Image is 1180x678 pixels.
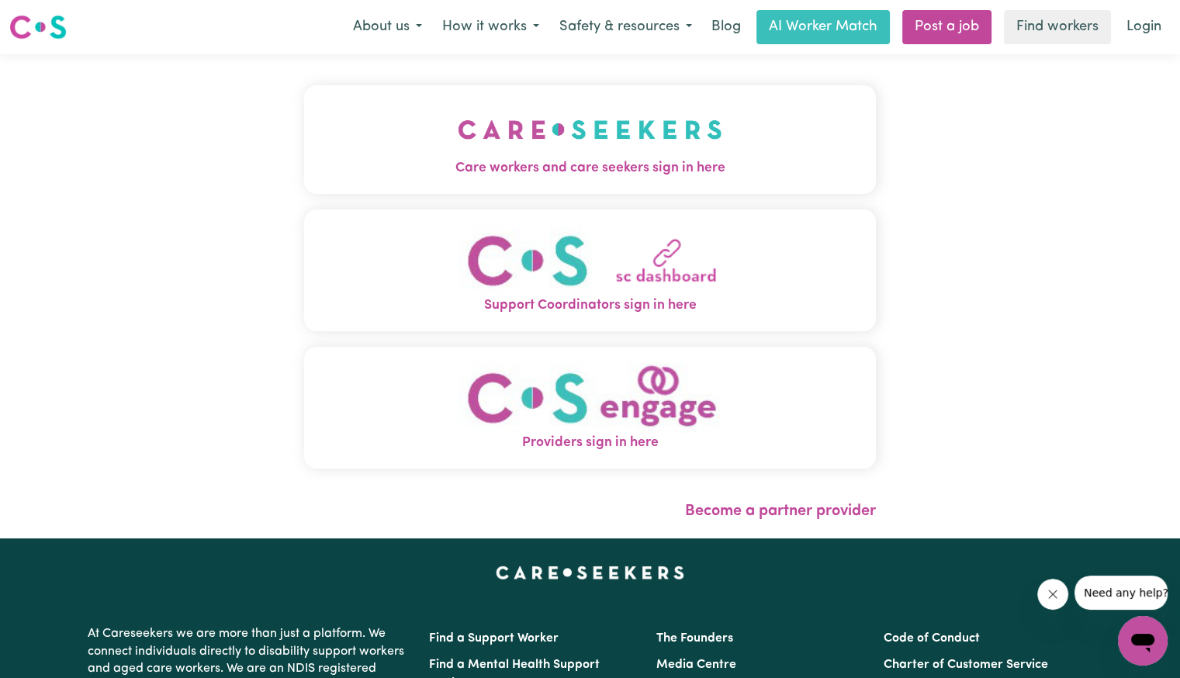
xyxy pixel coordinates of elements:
[685,503,876,519] a: Become a partner provider
[1074,576,1168,610] iframe: Message from company
[1037,579,1068,610] iframe: Close message
[902,10,991,44] a: Post a job
[304,347,876,469] button: Providers sign in here
[1004,10,1111,44] a: Find workers
[702,10,750,44] a: Blog
[9,9,67,45] a: Careseekers logo
[9,13,67,41] img: Careseekers logo
[756,10,890,44] a: AI Worker Match
[884,659,1048,671] a: Charter of Customer Service
[343,11,432,43] button: About us
[429,632,559,645] a: Find a Support Worker
[304,433,876,453] span: Providers sign in here
[496,566,684,579] a: Careseekers home page
[549,11,702,43] button: Safety & resources
[656,659,736,671] a: Media Centre
[884,632,980,645] a: Code of Conduct
[656,632,733,645] a: The Founders
[304,209,876,331] button: Support Coordinators sign in here
[432,11,549,43] button: How it works
[304,158,876,178] span: Care workers and care seekers sign in here
[304,85,876,194] button: Care workers and care seekers sign in here
[1118,616,1168,666] iframe: Button to launch messaging window
[304,296,876,316] span: Support Coordinators sign in here
[1117,10,1171,44] a: Login
[9,11,94,23] span: Need any help?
